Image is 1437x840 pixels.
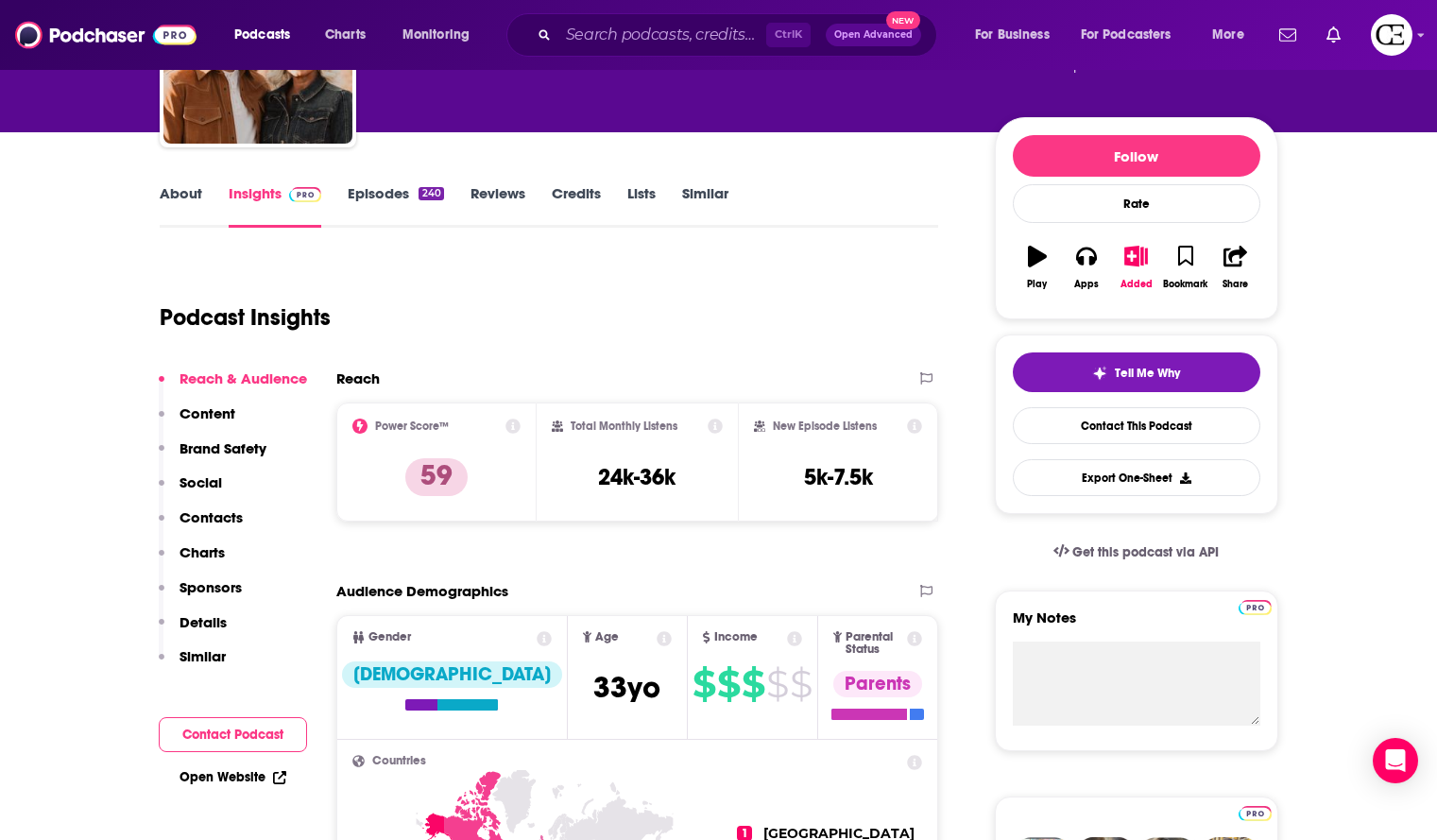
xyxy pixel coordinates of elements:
h2: Reach [336,369,380,387]
img: Podchaser Pro [289,187,322,202]
button: open menu [1199,20,1268,50]
span: For Business [975,22,1050,48]
button: Charts [159,543,225,578]
button: Bookmark [1161,233,1210,301]
a: Reviews [470,184,525,228]
button: Sponsors [159,578,242,613]
p: Social [180,473,222,491]
div: Bookmark [1163,279,1207,290]
span: Gender [368,631,411,643]
button: Open AdvancedNew [826,24,921,46]
p: Brand Safety [180,439,266,457]
span: $ [693,669,715,699]
img: Podchaser - Follow, Share and Rate Podcasts [15,17,197,53]
h2: Total Monthly Listens [571,420,677,433]
h2: New Episode Listens [773,420,877,433]
span: Get this podcast via API [1072,544,1219,560]
div: 240 [419,187,443,200]
div: [DEMOGRAPHIC_DATA] [342,661,562,688]
span: New [886,11,920,29]
div: Search podcasts, credits, & more... [524,13,955,57]
img: Podchaser Pro [1239,600,1272,615]
div: Parents [833,671,922,697]
span: Parental Status [846,631,904,656]
span: Income [714,631,758,643]
h1: Podcast Insights [160,303,331,332]
input: Search podcasts, credits, & more... [558,20,766,50]
a: About [160,184,202,228]
a: Similar [682,184,728,228]
a: Open Website [180,769,286,785]
div: Share [1223,279,1248,290]
h2: Power Score™ [375,420,449,433]
p: Content [180,404,235,422]
div: Play [1027,279,1047,290]
a: Pro website [1239,803,1272,821]
a: Episodes240 [348,184,443,228]
button: Social [159,473,222,508]
img: Podchaser Pro [1239,806,1272,821]
button: Brand Safety [159,439,266,474]
h2: Audience Demographics [336,582,508,600]
button: open menu [389,20,494,50]
span: Countries [372,755,426,767]
label: My Notes [1013,609,1260,642]
span: Ctrl K [766,23,811,47]
a: InsightsPodchaser Pro [229,184,322,228]
div: Rate [1013,184,1260,223]
button: Added [1111,233,1160,301]
div: Added [1121,279,1153,290]
span: $ [790,669,812,699]
span: Logged in as cozyearthaudio [1371,14,1412,56]
img: User Profile [1371,14,1412,56]
span: $ [717,669,740,699]
a: Contact This Podcast [1013,407,1260,444]
p: Details [180,613,227,631]
a: Charts [313,20,377,50]
a: Credits [552,184,601,228]
a: Show notifications dropdown [1319,19,1348,51]
span: Tell Me Why [1115,366,1180,381]
button: Export One-Sheet [1013,459,1260,496]
span: Monitoring [402,22,470,48]
button: Follow [1013,135,1260,177]
p: Contacts [180,508,243,526]
div: Apps [1074,279,1099,290]
button: open menu [221,20,315,50]
span: Podcasts [234,22,290,48]
p: 59 [405,458,468,496]
a: Get this podcast via API [1038,529,1235,575]
a: Lists [627,184,656,228]
h3: 24k-36k [598,463,676,491]
button: Play [1013,233,1062,301]
p: Charts [180,543,225,561]
p: Similar [180,647,226,665]
span: Open Advanced [834,30,913,40]
button: Contact Podcast [159,717,307,752]
h3: 5k-7.5k [804,463,873,491]
p: Reach & Audience [180,369,307,387]
span: For Podcasters [1081,22,1172,48]
button: Contacts [159,508,243,543]
button: Apps [1062,233,1111,301]
span: 33 yo [593,669,660,706]
button: Reach & Audience [159,369,307,404]
button: Details [159,613,227,648]
span: More [1212,22,1244,48]
span: Charts [325,22,366,48]
span: Age [595,631,619,643]
div: Open Intercom Messenger [1373,738,1418,783]
button: Content [159,404,235,439]
button: open menu [1069,20,1199,50]
span: $ [766,669,788,699]
button: Show profile menu [1371,14,1412,56]
button: tell me why sparkleTell Me Why [1013,352,1260,392]
a: Show notifications dropdown [1272,19,1304,51]
a: Pro website [1239,597,1272,615]
button: Share [1210,233,1259,301]
img: tell me why sparkle [1092,366,1107,381]
span: $ [742,669,764,699]
button: open menu [962,20,1073,50]
p: Sponsors [180,578,242,596]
